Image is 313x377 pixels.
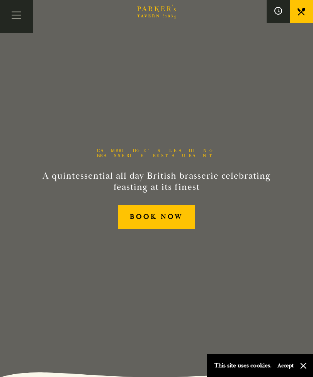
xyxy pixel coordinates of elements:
[118,205,195,229] a: BOOK NOW
[214,360,272,371] p: This site uses cookies.
[277,362,294,369] button: Accept
[42,171,271,193] h2: A quintessential all day British brasserie celebrating feasting at its finest
[299,362,307,370] button: Close and accept
[85,148,228,158] h1: Cambridge’s Leading Brasserie Restaurant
